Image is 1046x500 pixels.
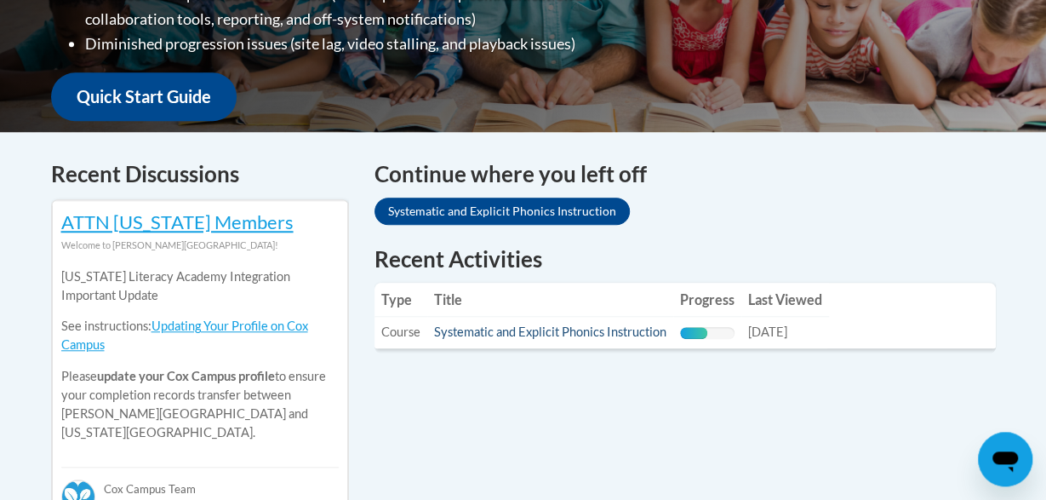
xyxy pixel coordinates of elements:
th: Progress [673,283,741,317]
span: [DATE] [748,325,787,339]
a: Systematic and Explicit Phonics Instruction [434,325,666,339]
div: Welcome to [PERSON_NAME][GEOGRAPHIC_DATA]! [61,236,339,255]
iframe: Button to launch messaging window [978,432,1032,486]
p: [US_STATE] Literacy Academy Integration Important Update [61,267,339,305]
a: Updating Your Profile on Cox Campus [61,319,308,352]
div: Progress, % [680,327,707,339]
span: Course [381,325,420,339]
th: Last Viewed [741,283,829,317]
h1: Recent Activities [374,244,996,274]
h4: Continue where you left off [374,158,996,191]
a: Systematic and Explicit Phonics Instruction [374,198,630,225]
p: See instructions: [61,317,339,354]
th: Type [374,283,427,317]
div: Cox Campus Team [61,467,339,497]
div: Please to ensure your completion records transfer between [PERSON_NAME][GEOGRAPHIC_DATA] and [US_... [61,255,339,455]
li: Diminished progression issues (site lag, video stalling, and playback issues) [85,32,668,56]
a: Quick Start Guide [51,72,237,121]
a: ATTN [US_STATE] Members [61,210,294,233]
th: Title [427,283,673,317]
b: update your Cox Campus profile [97,369,275,383]
h4: Recent Discussions [51,158,349,191]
